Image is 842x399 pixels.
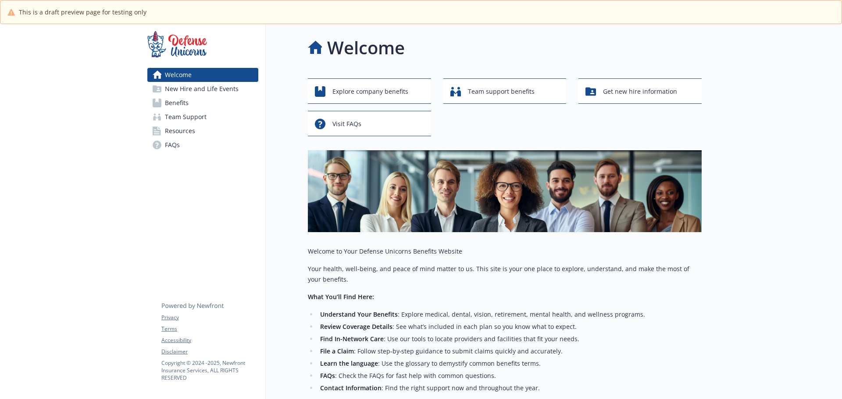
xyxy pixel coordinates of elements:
[318,346,702,357] li: : Follow step‑by‑step guidance to submit claims quickly and accurately.
[165,68,192,82] span: Welcome
[320,359,378,367] strong: Learn the language
[165,138,180,152] span: FAQs
[19,7,146,17] span: This is a draft preview page for testing only
[308,111,431,136] button: Visit FAQs
[468,83,535,100] span: Team support benefits
[308,293,374,301] strong: What You’ll Find Here:
[147,138,258,152] a: FAQs
[308,264,702,285] p: Your health, well‑being, and peace of mind matter to us. This site is your one place to explore, ...
[320,347,354,355] strong: File a Claim
[318,309,702,320] li: : Explore medical, dental, vision, retirement, mental health, and wellness programs.
[332,83,408,100] span: Explore company benefits
[165,110,207,124] span: Team Support
[147,96,258,110] a: Benefits
[320,322,392,331] strong: Review Coverage Details
[308,150,702,232] img: overview page banner
[318,371,702,381] li: : Check the FAQs for fast help with common questions.
[308,246,702,257] p: Welcome to Your Defense Unicorns Benefits Website
[327,35,405,61] h1: Welcome
[578,78,702,104] button: Get new hire information
[161,314,258,321] a: Privacy
[320,371,335,380] strong: FAQs
[165,96,189,110] span: Benefits
[320,310,398,318] strong: Understand Your Benefits
[161,325,258,333] a: Terms
[603,83,677,100] span: Get new hire information
[161,336,258,344] a: Accessibility
[165,82,239,96] span: New Hire and Life Events
[320,384,382,392] strong: Contact Information
[318,334,702,344] li: : Use our tools to locate providers and facilities that fit your needs.
[308,78,431,104] button: Explore company benefits
[147,82,258,96] a: New Hire and Life Events
[320,335,384,343] strong: Find In-Network Care
[147,68,258,82] a: Welcome
[443,78,567,104] button: Team support benefits
[165,124,195,138] span: Resources
[147,124,258,138] a: Resources
[318,358,702,369] li: : Use the glossary to demystify common benefits terms.
[161,348,258,356] a: Disclaimer
[147,110,258,124] a: Team Support
[332,116,361,132] span: Visit FAQs
[318,321,702,332] li: : See what’s included in each plan so you know what to expect.
[318,383,702,393] li: : Find the right support now and throughout the year.
[161,359,258,381] p: Copyright © 2024 - 2025 , Newfront Insurance Services, ALL RIGHTS RESERVED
